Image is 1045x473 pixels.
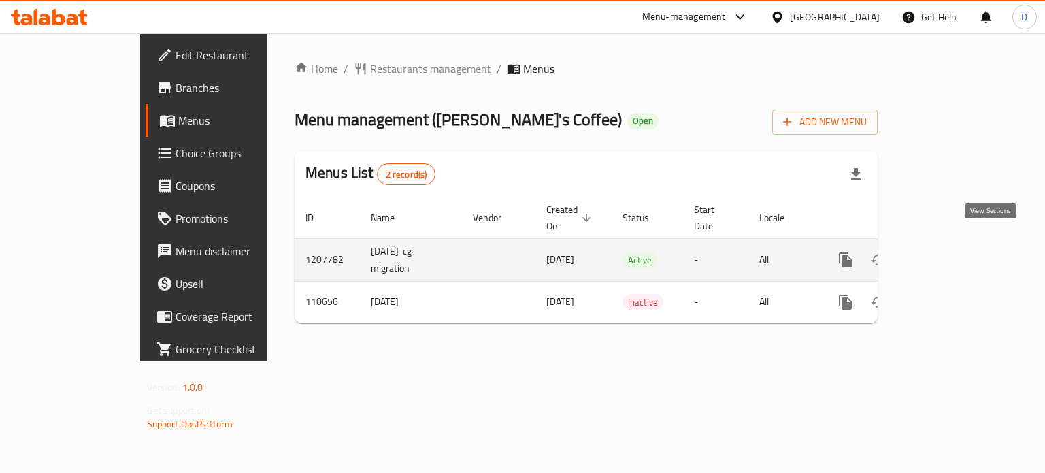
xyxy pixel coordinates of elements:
span: Edit Restaurant [176,47,304,63]
span: Version: [147,378,180,396]
span: Created On [546,201,595,234]
span: 2 record(s) [378,168,435,181]
td: 1207782 [295,238,360,281]
div: Menu-management [642,9,726,25]
div: [GEOGRAPHIC_DATA] [790,10,880,25]
span: ID [305,210,331,226]
a: Home [295,61,338,77]
span: Grocery Checklist [176,341,304,357]
table: enhanced table [295,197,971,323]
a: Support.OpsPlatform [147,415,233,433]
a: Menu disclaimer [146,235,315,267]
span: Locale [759,210,802,226]
a: Grocery Checklist [146,333,315,365]
li: / [344,61,348,77]
span: Menus [178,112,304,129]
td: All [748,238,818,281]
td: - [683,238,748,281]
td: [DATE] [360,281,462,323]
span: Name [371,210,412,226]
span: Get support on: [147,402,210,419]
span: Menus [523,61,554,77]
span: Vendor [473,210,519,226]
button: more [829,244,862,276]
span: [DATE] [546,293,574,310]
a: Branches [146,71,315,104]
span: Menu management ( [PERSON_NAME]'s Coffee ) [295,104,622,135]
span: [DATE] [546,250,574,268]
span: Status [623,210,667,226]
th: Actions [818,197,971,239]
span: Coverage Report [176,308,304,325]
span: Promotions [176,210,304,227]
a: Coverage Report [146,300,315,333]
a: Edit Restaurant [146,39,315,71]
span: Start Date [694,201,732,234]
a: Choice Groups [146,137,315,169]
td: 110656 [295,281,360,323]
nav: breadcrumb [295,61,878,77]
span: Branches [176,80,304,96]
a: Menus [146,104,315,137]
span: Restaurants management [370,61,491,77]
span: D [1021,10,1027,25]
td: [DATE]-cg migration [360,238,462,281]
div: Total records count [377,163,436,185]
h2: Menus List [305,163,435,185]
span: 1.0.0 [182,378,203,396]
td: - [683,281,748,323]
span: Upsell [176,276,304,292]
span: Add New Menu [783,114,867,131]
button: Change Status [862,286,895,319]
button: Change Status [862,244,895,276]
a: Promotions [146,202,315,235]
div: Export file [840,158,872,191]
span: Inactive [623,295,663,310]
span: Menu disclaimer [176,243,304,259]
span: Open [627,115,659,127]
span: Choice Groups [176,145,304,161]
td: All [748,281,818,323]
a: Coupons [146,169,315,202]
span: Active [623,252,657,268]
a: Restaurants management [354,61,491,77]
div: Open [627,113,659,129]
span: Coupons [176,178,304,194]
a: Upsell [146,267,315,300]
button: Add New Menu [772,110,878,135]
button: more [829,286,862,319]
li: / [497,61,501,77]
